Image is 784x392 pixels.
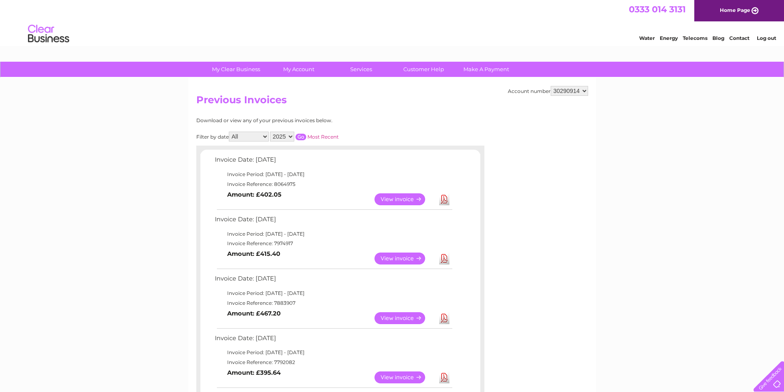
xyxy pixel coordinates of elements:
[196,118,412,123] div: Download or view any of your previous invoices below.
[227,250,280,257] b: Amount: £415.40
[729,35,749,41] a: Contact
[660,35,678,41] a: Energy
[639,35,655,41] a: Water
[265,62,333,77] a: My Account
[439,193,449,205] a: Download
[375,371,435,383] a: View
[227,369,281,376] b: Amount: £395.64
[198,5,587,40] div: Clear Business is a trading name of Verastar Limited (registered in [GEOGRAPHIC_DATA] No. 3667643...
[683,35,707,41] a: Telecoms
[213,214,454,229] td: Invoice Date: [DATE]
[213,179,454,189] td: Invoice Reference: 8064975
[213,333,454,348] td: Invoice Date: [DATE]
[375,193,435,205] a: View
[390,62,458,77] a: Customer Help
[629,4,686,14] a: 0333 014 3131
[213,169,454,179] td: Invoice Period: [DATE] - [DATE]
[213,154,454,169] td: Invoice Date: [DATE]
[375,312,435,324] a: View
[213,357,454,367] td: Invoice Reference: 7792082
[452,62,520,77] a: Make A Payment
[439,312,449,324] a: Download
[213,288,454,298] td: Invoice Period: [DATE] - [DATE]
[439,371,449,383] a: Download
[227,310,281,317] b: Amount: £467.20
[213,229,454,239] td: Invoice Period: [DATE] - [DATE]
[307,134,339,140] a: Most Recent
[28,21,70,46] img: logo.png
[213,273,454,288] td: Invoice Date: [DATE]
[757,35,776,41] a: Log out
[227,191,281,198] b: Amount: £402.05
[213,348,454,357] td: Invoice Period: [DATE] - [DATE]
[213,298,454,308] td: Invoice Reference: 7883907
[327,62,395,77] a: Services
[508,86,588,96] div: Account number
[375,253,435,264] a: View
[213,239,454,248] td: Invoice Reference: 7974917
[196,132,412,141] div: Filter by date
[196,94,588,110] h2: Previous Invoices
[439,253,449,264] a: Download
[202,62,270,77] a: My Clear Business
[712,35,724,41] a: Blog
